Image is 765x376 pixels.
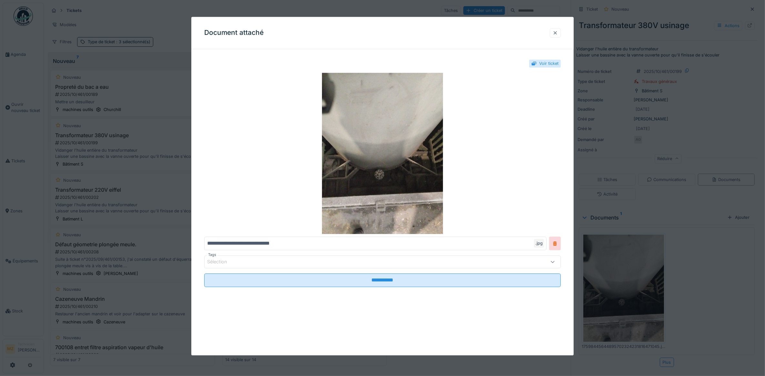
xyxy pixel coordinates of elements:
img: 75fa08b2-b6fa-4e45-99ff-3d2eb418050e-17598445644895702324231816471045.jpg [204,73,561,234]
div: .jpg [534,239,544,248]
div: Voir ticket [539,60,559,66]
label: Tags [207,252,217,258]
div: Sélection [207,259,236,266]
h3: Document attaché [204,29,264,37]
